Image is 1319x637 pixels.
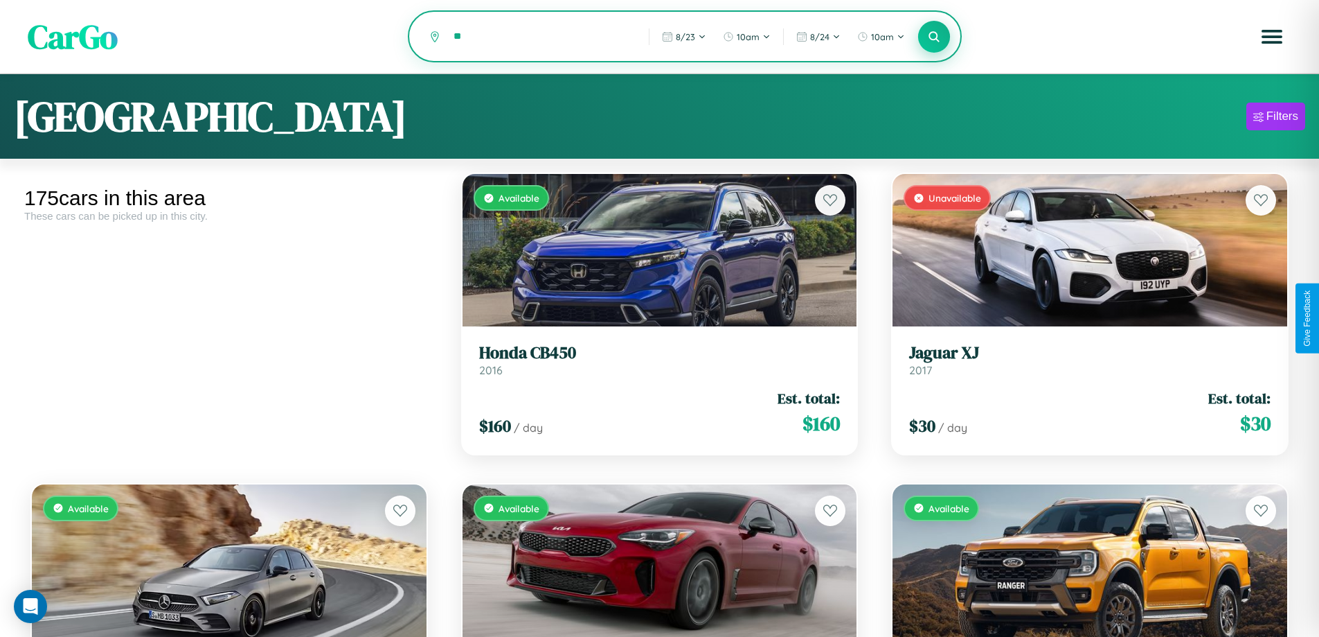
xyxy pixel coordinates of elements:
[14,88,407,145] h1: [GEOGRAPHIC_DATA]
[1208,388,1271,408] span: Est. total:
[716,26,778,48] button: 10am
[789,26,847,48] button: 8/24
[499,192,539,204] span: Available
[802,410,840,437] span: $ 160
[514,421,543,435] span: / day
[850,26,912,48] button: 10am
[1246,103,1305,130] button: Filters
[810,31,829,42] span: 8 / 24
[28,14,118,60] span: CarGo
[479,343,841,363] h3: Honda CB450
[655,26,713,48] button: 8/23
[68,503,109,514] span: Available
[14,590,47,623] div: Open Intercom Messenger
[1266,110,1298,123] div: Filters
[778,388,840,408] span: Est. total:
[1302,290,1312,347] div: Give Feedback
[24,210,434,222] div: These cars can be picked up in this city.
[909,343,1271,377] a: Jaguar XJ2017
[479,343,841,377] a: Honda CB4502016
[499,503,539,514] span: Available
[938,421,967,435] span: / day
[479,363,503,377] span: 2016
[909,415,935,437] span: $ 30
[928,503,969,514] span: Available
[909,343,1271,363] h3: Jaguar XJ
[479,415,511,437] span: $ 160
[1253,17,1291,56] button: Open menu
[737,31,760,42] span: 10am
[909,363,932,377] span: 2017
[871,31,894,42] span: 10am
[1240,410,1271,437] span: $ 30
[676,31,695,42] span: 8 / 23
[24,186,434,210] div: 175 cars in this area
[928,192,981,204] span: Unavailable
